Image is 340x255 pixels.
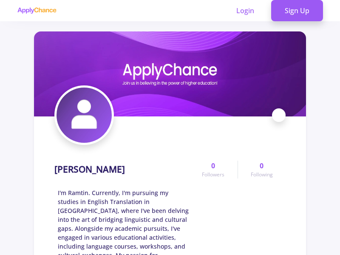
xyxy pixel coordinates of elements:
span: Following [251,171,273,178]
a: 0Following [238,161,286,178]
img: Ramtin Salehi Javid avatar [57,88,112,143]
img: Ramtin Salehi Javid cover image [34,31,306,116]
span: 0 [260,161,263,171]
img: applychance logo text only [17,7,57,14]
a: 0Followers [189,161,237,178]
span: 0 [211,161,215,171]
h1: [PERSON_NAME] [54,164,125,175]
span: Followers [202,171,224,178]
